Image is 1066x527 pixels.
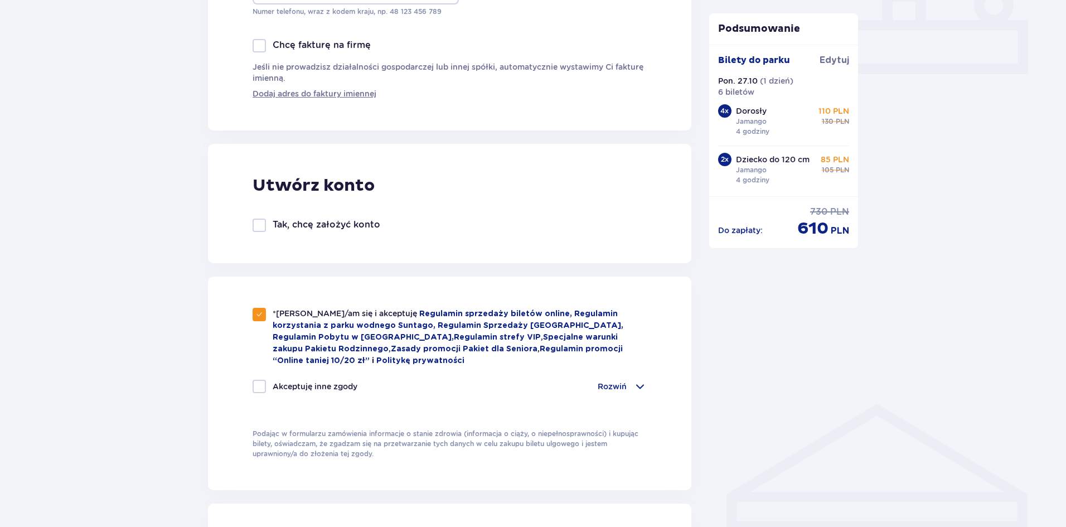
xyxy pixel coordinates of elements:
[372,357,376,365] span: i
[419,310,574,318] a: Regulamin sprzedaży biletów online,
[830,206,849,218] span: PLN
[718,104,731,118] div: 4 x
[438,322,623,330] a: Regulamin Sprzedaży [GEOGRAPHIC_DATA],
[736,154,810,165] p: Dziecko do 120 cm
[736,127,769,137] p: 4 godziny
[718,75,758,86] p: Pon. 27.10
[760,75,793,86] p: ( 1 dzień )
[836,117,849,127] span: PLN
[820,54,849,66] span: Edytuj
[253,61,647,84] p: Jeśli nie prowadzisz działalności gospodarczej lub innej spółki, automatycznie wystawimy Ci faktu...
[273,381,357,392] p: Akceptuję inne zgody
[718,225,763,236] p: Do zapłaty :
[821,154,849,165] p: 85 PLN
[376,357,464,365] a: Politykę prywatności
[253,175,375,196] p: Utwórz konto
[391,345,537,353] a: Zasady promocji Pakiet dla Seniora
[818,105,849,117] p: 110 PLN
[718,153,731,166] div: 2 x
[718,86,754,98] p: 6 biletów
[253,88,376,99] a: Dodaj adres do faktury imiennej
[797,218,828,239] span: 610
[822,165,834,175] span: 105
[273,333,454,341] a: Regulamin Pobytu w [GEOGRAPHIC_DATA],
[273,309,419,318] span: *[PERSON_NAME]/am się i akceptuję
[273,308,647,366] p: , , ,
[718,54,790,66] p: Bilety do parku
[253,429,647,459] p: Podając w formularzu zamówienia informacje o stanie zdrowia (informacja o ciąży, o niepełnosprawn...
[598,381,627,392] p: Rozwiń
[831,225,849,237] span: PLN
[822,117,834,127] span: 130
[454,333,541,341] a: Regulamin strefy VIP
[736,117,767,127] p: Jamango
[736,175,769,185] p: 4 godziny
[273,39,371,51] p: Chcę fakturę na firmę
[709,22,859,36] p: Podsumowanie
[736,105,767,117] p: Dorosły
[253,7,459,17] p: Numer telefonu, wraz z kodem kraju, np. 48 ​123 ​456 ​789
[736,165,767,175] p: Jamango
[810,206,828,218] span: 730
[836,165,849,175] span: PLN
[273,219,380,231] p: Tak, chcę założyć konto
